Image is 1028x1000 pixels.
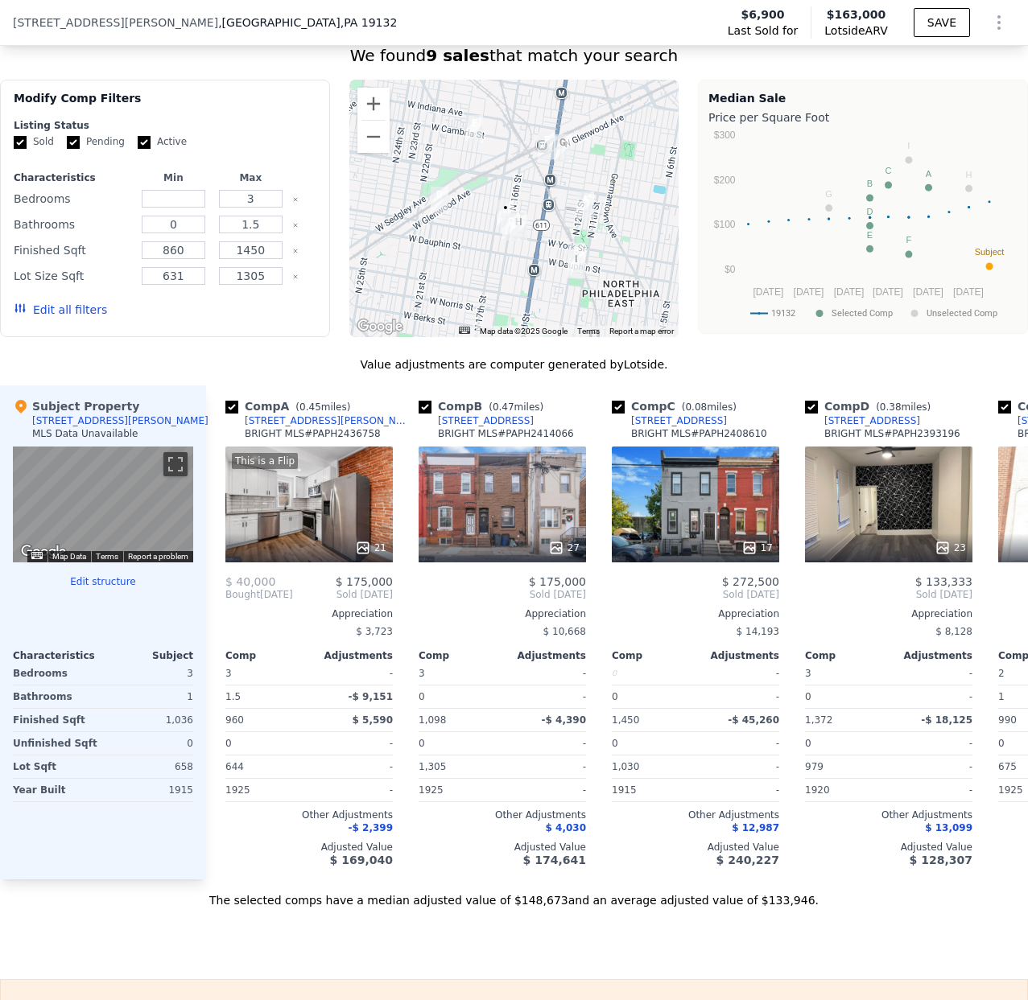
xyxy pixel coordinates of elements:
text: E [867,230,873,240]
div: Other Adjustments [225,809,393,821]
span: Sold [DATE] [293,588,393,601]
div: This is a Flip [232,453,298,469]
div: Other Adjustments [419,809,586,821]
span: Bought [225,588,260,601]
text: [DATE] [913,286,943,298]
div: Bathrooms [13,685,100,708]
div: Adjusted Value [419,841,586,854]
div: [STREET_ADDRESS] [438,414,534,427]
span: Last Sold for [728,23,799,39]
a: [STREET_ADDRESS][PERSON_NAME] [225,414,412,427]
text: H [966,170,972,179]
div: 17 [741,540,773,556]
span: $ 5,590 [353,714,393,726]
span: 0 [805,738,811,749]
div: Appreciation [805,607,972,620]
span: -$ 2,399 [349,822,393,833]
label: Sold [14,135,54,149]
text: [DATE] [873,286,903,298]
span: 3 [805,668,811,679]
text: $200 [714,175,736,186]
div: Subject Property [13,398,139,414]
span: [STREET_ADDRESS][PERSON_NAME] [13,14,218,31]
div: Bedrooms [14,187,131,210]
div: - [699,662,779,685]
div: 27 [548,540,580,556]
text: C [886,166,892,175]
label: Pending [67,135,125,149]
text: [DATE] [834,286,865,298]
div: MLS Data Unavailable [32,427,138,440]
div: Adjustments [502,649,586,662]
div: 0 [419,685,499,708]
div: - [312,755,393,778]
div: [STREET_ADDRESS][PERSON_NAME] [32,414,208,427]
div: Lot Sqft [13,755,100,778]
div: BRIGHT MLS # PAPH2408610 [631,427,767,440]
strong: 9 sales [426,46,489,65]
button: Map Data [52,551,86,562]
div: Appreciation [225,607,393,620]
div: Characteristics [14,171,131,184]
text: G [825,189,832,199]
div: BRIGHT MLS # PAPH2414066 [438,427,574,440]
div: 658 [106,755,193,778]
button: Keyboard shortcuts [459,327,470,334]
span: 0.08 [685,401,707,413]
div: Other Adjustments [612,809,779,821]
div: - [506,755,586,778]
a: Report a map error [609,327,674,335]
button: Zoom in [357,88,390,120]
text: F [906,235,912,245]
span: -$ 4,390 [542,714,586,726]
div: - [892,755,972,778]
text: $0 [725,264,736,275]
span: 960 [225,714,244,726]
button: Clear [292,248,299,254]
span: 644 [225,761,244,772]
div: Lot Size Sqft [14,265,131,287]
a: Terms [577,327,600,335]
div: - [506,662,586,685]
div: [STREET_ADDRESS][PERSON_NAME] [245,414,412,427]
div: Street View [13,447,193,562]
text: Unselected Comp [927,308,997,319]
div: 0 [612,685,692,708]
div: 0 [805,685,886,708]
div: Characteristics [13,649,103,662]
div: Comp B [419,398,550,414]
span: ( miles) [482,401,550,413]
div: [STREET_ADDRESS] [824,414,920,427]
a: Open this area in Google Maps (opens a new window) [17,541,70,562]
div: Unfinished Sqft [13,732,100,755]
span: 2 [998,668,1005,679]
div: Bedrooms [13,662,100,685]
span: 1,030 [612,761,639,772]
span: $163,000 [827,8,886,21]
div: Median Sale [708,90,1018,106]
div: 1 [106,685,193,708]
div: 23 [935,540,966,556]
span: $ 3,723 [356,626,393,637]
div: - [699,755,779,778]
span: , [GEOGRAPHIC_DATA] [218,14,397,31]
text: A [926,169,932,179]
div: Adjusted Value [805,841,972,854]
text: B [867,179,873,188]
span: $ 240,227 [716,854,779,866]
div: 2553 N Sartain St [576,191,594,219]
text: [DATE] [953,286,984,298]
span: -$ 9,151 [349,691,393,702]
span: $ 4,030 [546,822,586,833]
span: , PA 19132 [341,16,398,29]
span: 0.38 [880,401,902,413]
div: 1920 [805,779,886,801]
div: [STREET_ADDRESS] [631,414,727,427]
input: Pending [67,136,80,149]
span: $ 128,307 [910,854,972,866]
div: Appreciation [419,607,586,620]
div: Comp [805,649,889,662]
a: [STREET_ADDRESS] [805,414,920,427]
div: 1,036 [106,709,193,731]
div: Appreciation [612,607,779,620]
